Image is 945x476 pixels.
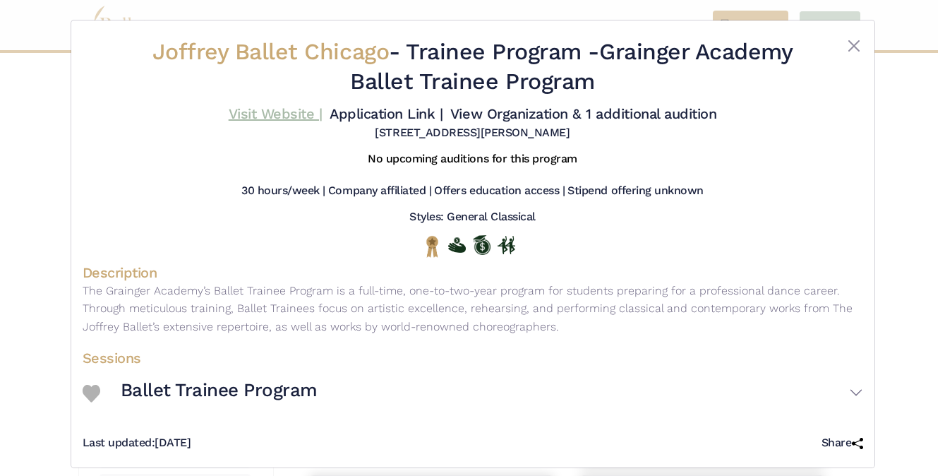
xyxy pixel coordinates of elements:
span: Joffrey Ballet Chicago [152,38,389,65]
span: Trainee Program - [406,38,599,65]
h4: Description [83,263,863,282]
a: Visit Website | [229,105,323,122]
h4: Sessions [83,349,863,367]
h3: Ballet Trainee Program [121,379,318,403]
h5: [STREET_ADDRESS][PERSON_NAME] [375,126,570,141]
h5: No upcoming auditions for this program [368,152,577,167]
a: View Organization & 1 additional audition [450,105,716,122]
h5: Stipend offering unknown [567,184,703,198]
h5: Offers education access | [434,184,565,198]
a: Application Link | [330,105,443,122]
img: National [423,235,441,257]
h5: Styles: General Classical [409,210,536,225]
h2: - Grainger Academy Ballet Trainee Program [148,37,798,96]
img: In Person [498,236,515,254]
img: Offers Scholarship [473,235,490,255]
span: Last updated: [83,436,155,449]
p: The Grainger Academy’s Ballet Trainee Program is a full-time, one-to-two-year program for student... [83,282,863,336]
h5: [DATE] [83,436,191,451]
h5: 30 hours/week | [241,184,325,198]
h5: Company affiliated | [328,184,431,198]
button: Ballet Trainee Program [121,373,863,414]
img: Offers Financial Aid [448,237,466,253]
button: Close [845,37,862,54]
img: Heart [83,385,100,403]
h5: Share [821,436,863,451]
